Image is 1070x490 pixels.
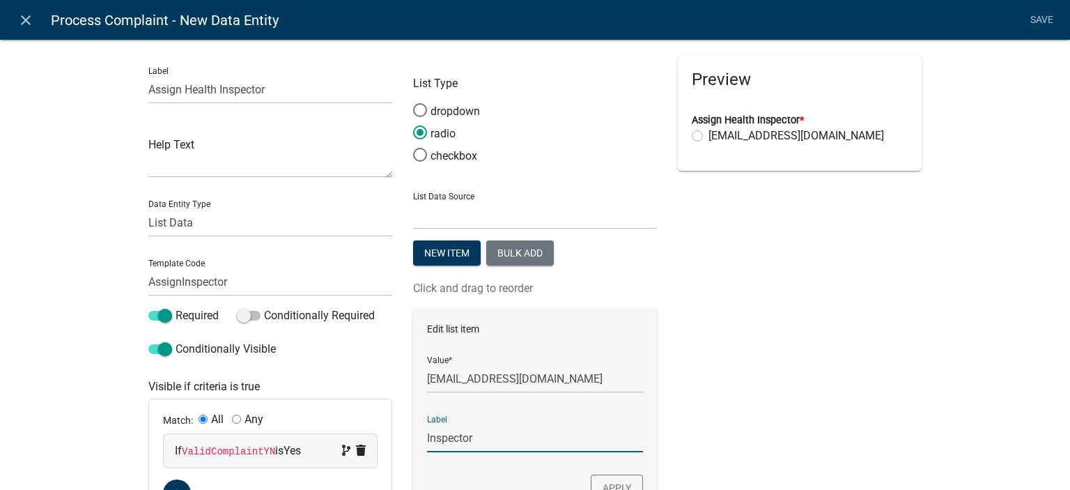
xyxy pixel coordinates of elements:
[211,414,224,425] label: All
[148,380,370,393] h6: Visible if criteria is true
[427,322,643,337] p: Edit list item
[413,103,480,120] label: dropdown
[413,125,456,142] label: radio
[486,240,554,266] button: Bulk add
[148,307,219,324] label: Required
[692,116,804,125] label: Assign Health Inspector
[148,341,276,358] label: Conditionally Visible
[284,444,301,457] span: Yes
[182,446,275,457] code: ValidComplaintYN
[163,415,199,426] span: Match:
[1024,7,1059,33] a: Save
[692,70,908,90] h5: Preview
[413,148,477,164] label: checkbox
[413,75,657,92] p: List Type
[413,280,657,297] p: Click and drag to reorder
[17,12,34,29] i: close
[51,6,279,34] span: Process Complaint - New Data Entity
[175,443,366,459] div: If is
[245,414,263,425] label: Any
[237,307,375,324] label: Conditionally Required
[708,128,884,144] label: [EMAIL_ADDRESS][DOMAIN_NAME]
[413,240,481,266] button: New item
